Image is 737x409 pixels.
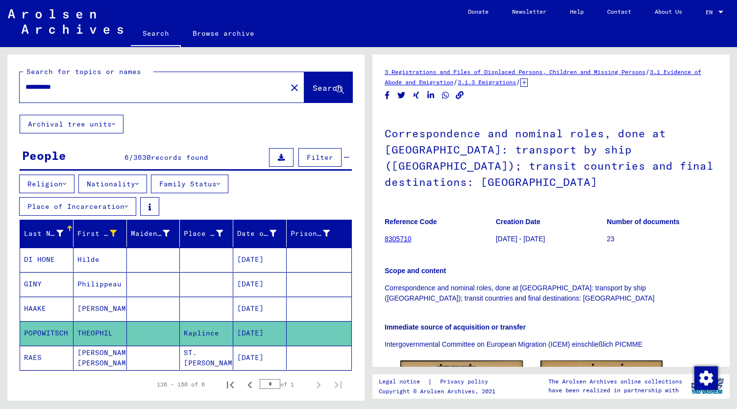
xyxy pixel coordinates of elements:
[432,377,500,387] a: Privacy policy
[396,89,407,102] button: Share on Twitter
[24,229,63,239] div: Last Name
[496,218,540,226] b: Creation Date
[441,89,451,102] button: Share on WhatsApp
[233,220,287,247] mat-header-cell: Date of Birth
[151,175,228,193] button: Family Status
[385,339,717,350] p: Intergovernmental Committee on European Migration (ICEM) einschließlich PICMME
[157,380,205,389] div: 126 – 150 of 6
[458,78,516,86] a: 3.1.3 Emigrations
[180,321,233,345] mat-cell: Kaplince
[291,226,342,241] div: Prisoner #
[287,220,351,247] mat-header-cell: Prisoner #
[240,375,260,394] button: Previous page
[379,377,428,387] a: Legal notice
[328,375,348,394] button: Last page
[74,220,127,247] mat-header-cell: First Name
[548,386,682,395] p: have been realized in partnership with
[411,89,421,102] button: Share on Xing
[20,220,74,247] mat-header-cell: Last Name
[379,377,500,387] div: |
[233,272,287,296] mat-cell: [DATE]
[289,82,300,94] mat-icon: close
[74,248,127,272] mat-cell: Hilde
[20,346,74,370] mat-cell: RAES
[77,226,129,241] div: First Name
[260,380,309,389] div: of 1
[285,77,304,97] button: Clear
[385,283,717,304] p: Correspondence and nominal roles, done at [GEOGRAPHIC_DATA]: transport by ship ([GEOGRAPHIC_DATA]...
[180,346,233,370] mat-cell: ST. [PERSON_NAME]
[74,346,127,370] mat-cell: [PERSON_NAME] [PERSON_NAME]
[694,366,718,390] img: Change consent
[129,153,133,162] span: /
[24,226,75,241] div: Last Name
[706,9,716,16] span: EN
[516,77,520,86] span: /
[382,89,393,102] button: Share on Facebook
[385,267,446,275] b: Scope and content
[124,153,129,162] span: 6
[26,67,141,76] mat-label: Search for topics or names
[237,229,276,239] div: Date of Birth
[131,229,170,239] div: Maiden Name
[184,229,223,239] div: Place of Birth
[233,248,287,272] mat-cell: [DATE]
[233,297,287,321] mat-cell: [DATE]
[127,220,180,247] mat-header-cell: Maiden Name
[455,89,465,102] button: Copy link
[74,297,127,321] mat-cell: [PERSON_NAME]
[607,218,680,226] b: Number of documents
[19,175,74,193] button: Religion
[74,321,127,345] mat-cell: THEOPHIL
[20,272,74,296] mat-cell: GINY
[385,218,437,226] b: Reference Code
[221,375,240,394] button: First page
[645,67,650,76] span: /
[309,375,328,394] button: Next page
[291,229,330,239] div: Prisoner #
[379,387,500,396] p: Copyright © Arolsen Archives, 2021
[607,234,717,244] p: 23
[19,197,136,216] button: Place of Incarceration
[233,321,287,345] mat-cell: [DATE]
[20,248,74,272] mat-cell: DI HONE
[20,321,74,345] mat-cell: POPOWITSCH
[548,377,682,386] p: The Arolsen Archives online collections
[133,153,151,162] span: 3630
[181,22,266,45] a: Browse archive
[496,234,607,244] p: [DATE] - [DATE]
[385,111,717,203] h1: Correspondence and nominal roles, done at [GEOGRAPHIC_DATA]: transport by ship ([GEOGRAPHIC_DATA]...
[151,153,208,162] span: records found
[131,226,182,241] div: Maiden Name
[689,374,726,398] img: yv_logo.png
[385,235,412,243] a: 8305710
[78,175,147,193] button: Nationality
[20,115,123,133] button: Archival tree units
[184,226,235,241] div: Place of Birth
[304,72,352,102] button: Search
[237,226,289,241] div: Date of Birth
[233,346,287,370] mat-cell: [DATE]
[131,22,181,47] a: Search
[298,148,342,167] button: Filter
[385,68,645,76] a: 3 Registrations and Files of Displaced Persons, Children and Missing Persons
[8,9,123,34] img: Arolsen_neg.svg
[453,77,458,86] span: /
[74,272,127,296] mat-cell: Philippeau
[385,323,526,331] b: Immediate source of acquisition or transfer
[180,220,233,247] mat-header-cell: Place of Birth
[22,147,66,164] div: People
[426,89,436,102] button: Share on LinkedIn
[313,83,342,93] span: Search
[307,153,333,162] span: Filter
[20,297,74,321] mat-cell: HAAKE
[77,229,117,239] div: First Name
